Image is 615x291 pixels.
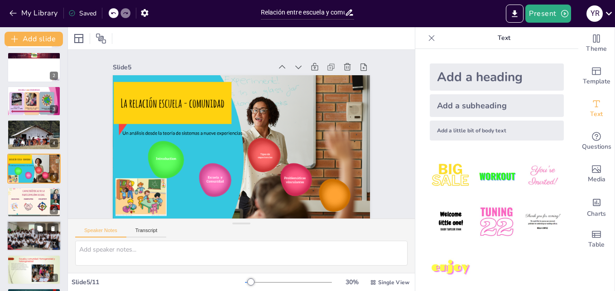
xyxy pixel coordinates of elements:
[590,109,603,119] span: Text
[578,27,615,60] div: Change the overall theme
[7,221,61,252] div: 7
[96,33,106,44] span: Position
[506,5,524,23] button: Export to PowerPoint
[72,278,245,286] div: Slide 5 / 11
[50,240,58,248] div: 7
[50,173,58,181] div: 5
[113,63,272,72] div: Slide 5
[586,5,603,22] div: Y R
[261,6,345,19] input: Insert title
[430,121,564,141] div: Add a little bit of body text
[7,86,61,116] div: 3
[578,158,615,190] div: Add images, graphics, shapes or video
[10,53,58,56] p: PRESENTACION DE LOS PARTICIPANTES:
[430,94,564,117] div: Add a subheading
[68,9,96,18] div: Saved
[583,77,610,87] span: Template
[48,223,58,234] button: Delete Slide
[430,63,564,91] div: Add a heading
[50,72,58,80] div: 2
[586,5,603,23] button: Y R
[587,209,606,219] span: Charts
[582,142,611,152] span: Questions
[439,27,569,49] p: Text
[430,201,472,243] img: 4.jpeg
[50,274,58,282] div: 8
[72,31,86,46] div: Layout
[522,201,564,243] img: 6.jpeg
[5,32,63,46] button: Add slide
[378,279,409,286] span: Single View
[7,52,61,82] div: 2
[476,155,518,197] img: 2.jpeg
[50,105,58,113] div: 3
[578,190,615,223] div: Add charts and graphs
[7,154,61,184] div: 5
[525,5,571,23] button: Present
[430,155,472,197] img: 1.jpeg
[7,120,61,150] div: 4
[430,247,472,289] img: 7.jpeg
[578,92,615,125] div: Add text boxes
[7,6,62,20] button: My Library
[34,223,45,234] button: Duplicate Slide
[50,139,58,147] div: 4
[586,44,607,54] span: Theme
[578,60,615,92] div: Add ready made slides
[75,228,126,238] button: Speaker Notes
[341,278,363,286] div: 30 %
[588,240,605,250] span: Table
[476,201,518,243] img: 5.jpeg
[10,56,58,58] p: Presentación de participantes
[578,125,615,158] div: Get real-time input from your audience
[7,255,61,285] div: 8
[588,175,605,184] span: Media
[126,228,167,238] button: Transcript
[522,155,564,197] img: 3.jpeg
[578,223,615,256] div: Add a table
[7,187,61,217] div: 6
[50,206,58,214] div: 6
